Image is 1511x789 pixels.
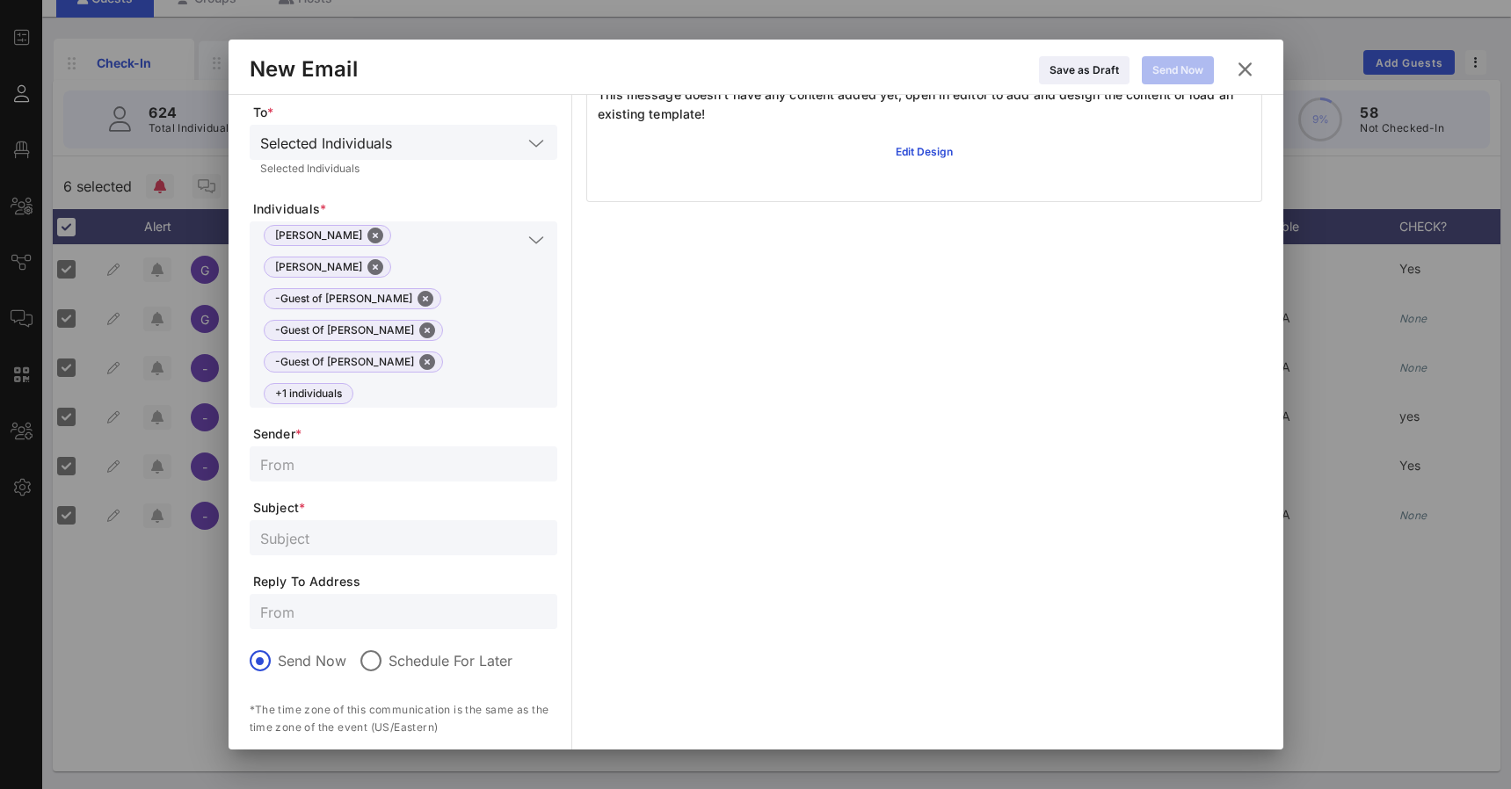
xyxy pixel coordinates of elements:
[419,322,435,338] button: Close
[260,452,547,475] input: From
[253,573,557,590] span: Reply To Address
[253,499,557,517] span: Subject
[278,652,346,670] label: Send Now
[253,104,557,121] span: To
[260,600,547,623] input: From
[253,425,557,443] span: Sender
[275,352,432,372] span: -Guest Of [PERSON_NAME]
[419,354,435,370] button: Close
[1152,62,1203,79] div: Send Now
[367,228,383,243] button: Close
[885,138,963,166] button: Edit Design
[250,701,557,736] p: *The time zone of this communication is the same as the time zone of the event (US/Eastern)
[1142,56,1214,84] button: Send Now
[389,652,512,670] label: Schedule For Later
[275,321,432,340] span: -Guest Of [PERSON_NAME]
[250,56,358,83] div: New Email
[250,125,557,160] div: Selected Individuals
[275,289,430,308] span: -Guest of [PERSON_NAME]
[275,226,380,245] span: [PERSON_NAME]
[260,163,547,174] div: Selected Individuals
[275,384,342,403] span: +1 individuals
[418,291,433,307] button: Close
[896,143,953,161] div: Edit Design
[1039,56,1130,84] button: Save as Draft
[598,85,1251,124] p: This message doesn't have any content added yet, open in editor to add and design the content or ...
[260,526,547,549] input: Subject
[1050,62,1119,79] div: Save as Draft
[367,259,383,275] button: Close
[253,200,557,218] span: Individuals
[275,257,380,277] span: [PERSON_NAME]
[260,135,392,151] div: Selected Individuals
